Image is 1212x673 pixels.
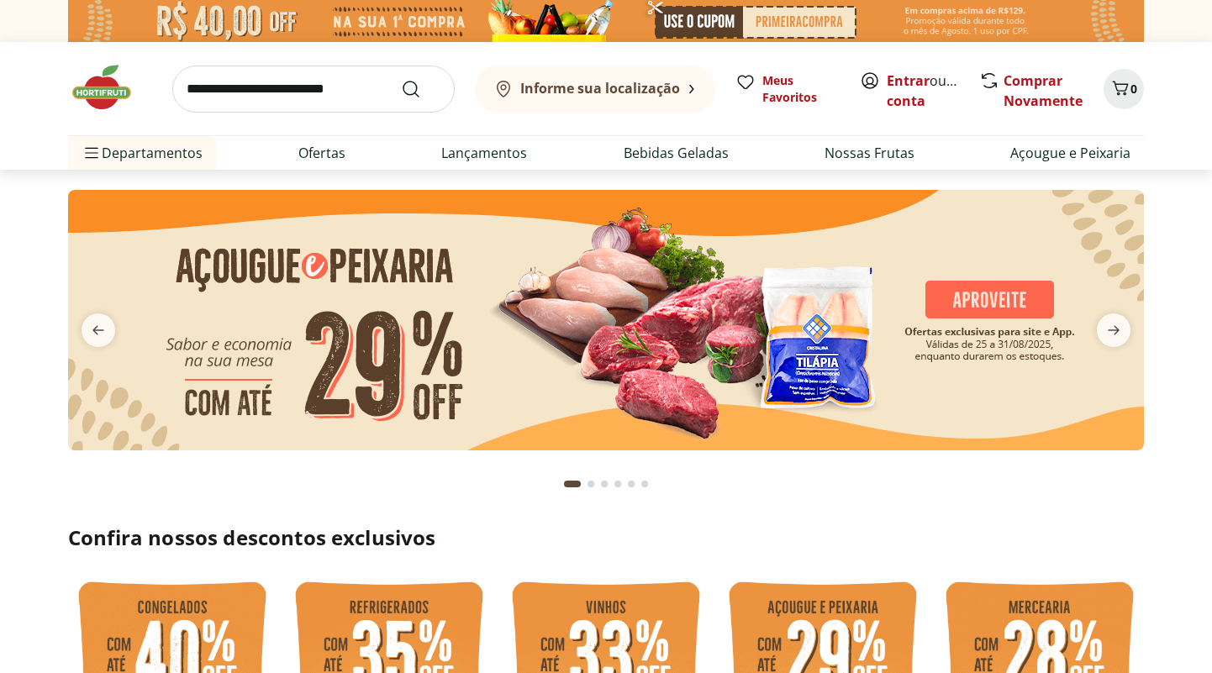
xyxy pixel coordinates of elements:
a: Criar conta [887,71,979,110]
img: Hortifruti [68,62,152,113]
button: Go to page 4 from fs-carousel [611,464,624,504]
span: ou [887,71,962,111]
button: Submit Search [401,79,441,99]
span: Departamentos [82,133,203,173]
a: Entrar [887,71,930,90]
span: Meus Favoritos [762,72,840,106]
button: Go to page 2 from fs-carousel [584,464,598,504]
button: next [1083,313,1144,347]
button: Current page from fs-carousel [561,464,584,504]
button: Informe sua localização [475,66,715,113]
a: Lançamentos [441,143,527,163]
button: Go to page 5 from fs-carousel [624,464,638,504]
a: Açougue e Peixaria [1010,143,1130,163]
a: Comprar Novamente [1004,71,1083,110]
a: Bebidas Geladas [624,143,729,163]
button: Menu [82,133,102,173]
button: Carrinho [1104,69,1144,109]
a: Nossas Frutas [825,143,914,163]
b: Informe sua localização [520,79,680,97]
button: Go to page 6 from fs-carousel [638,464,651,504]
a: Meus Favoritos [735,72,840,106]
img: açougue [68,190,1144,450]
button: Go to page 3 from fs-carousel [598,464,611,504]
h2: Confira nossos descontos exclusivos [68,524,1144,551]
a: Ofertas [298,143,345,163]
span: 0 [1130,81,1137,97]
button: previous [68,313,129,347]
input: search [172,66,455,113]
